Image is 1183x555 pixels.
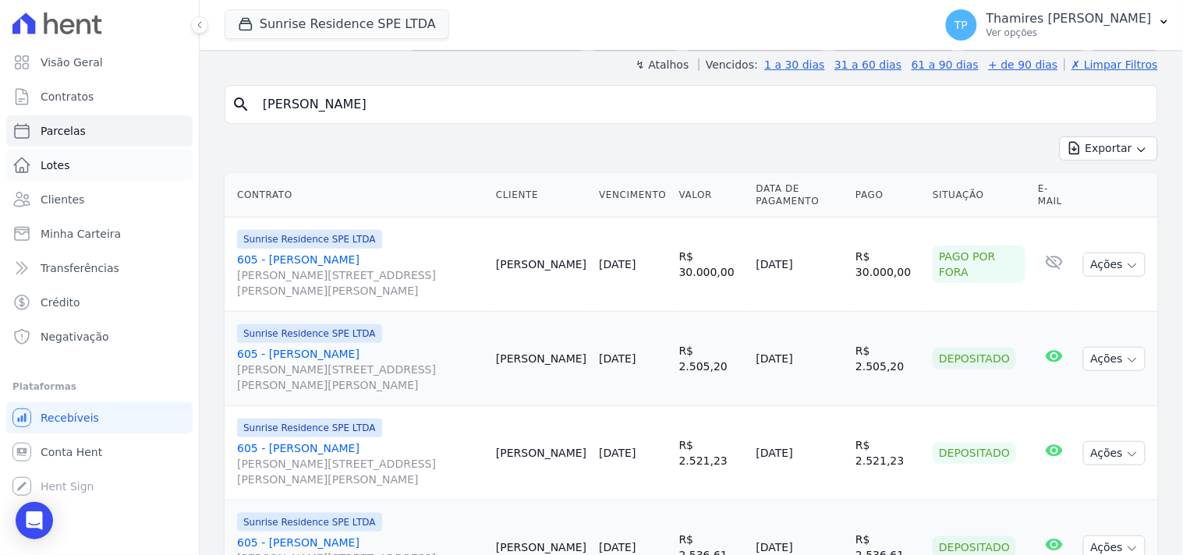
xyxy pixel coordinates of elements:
label: ↯ Atalhos [636,58,689,71]
a: 605 - [PERSON_NAME][PERSON_NAME][STREET_ADDRESS][PERSON_NAME][PERSON_NAME] [237,252,483,299]
div: Depositado [933,442,1016,464]
th: Data de Pagamento [750,173,850,217]
a: 605 - [PERSON_NAME][PERSON_NAME][STREET_ADDRESS][PERSON_NAME][PERSON_NAME] [237,440,483,487]
span: Sunrise Residence SPE LTDA [237,513,382,532]
td: [DATE] [750,406,850,500]
div: Pago por fora [933,246,1025,283]
a: Conta Hent [6,437,193,468]
span: Minha Carteira [41,226,121,242]
td: R$ 2.505,20 [673,312,750,406]
th: Vencimento [593,173,672,217]
a: 31 a 60 dias [834,58,901,71]
div: Plataformas [12,377,186,396]
span: [PERSON_NAME][STREET_ADDRESS][PERSON_NAME][PERSON_NAME] [237,362,483,393]
span: [PERSON_NAME][STREET_ADDRESS][PERSON_NAME][PERSON_NAME] [237,456,483,487]
a: Transferências [6,253,193,284]
th: Cliente [490,173,593,217]
td: [PERSON_NAME] [490,406,593,500]
a: 61 a 90 dias [912,58,979,71]
span: Crédito [41,295,80,310]
span: TP [955,19,968,30]
td: [DATE] [750,312,850,406]
button: Sunrise Residence SPE LTDA [225,9,449,39]
span: Contratos [41,89,94,104]
button: Ações [1083,347,1146,371]
span: Visão Geral [41,55,103,70]
a: 1 a 30 dias [765,58,825,71]
td: [PERSON_NAME] [490,217,593,312]
button: Ações [1083,441,1146,465]
td: R$ 2.521,23 [673,406,750,500]
span: Parcelas [41,123,86,139]
a: Negativação [6,321,193,352]
a: Minha Carteira [6,218,193,249]
th: Valor [673,173,750,217]
td: R$ 2.521,23 [849,406,926,500]
th: Pago [849,173,926,217]
div: Depositado [933,348,1016,369]
a: Recebíveis [6,402,193,433]
a: Visão Geral [6,47,193,78]
td: R$ 2.505,20 [849,312,926,406]
th: Contrato [225,173,490,217]
a: [DATE] [599,258,636,270]
span: Sunrise Residence SPE LTDA [237,324,382,343]
span: Negativação [41,329,109,345]
a: Lotes [6,150,193,181]
a: [DATE] [599,541,636,553]
label: Vencidos: [699,58,758,71]
a: Crédito [6,287,193,318]
a: Parcelas [6,115,193,147]
span: Recebíveis [41,410,99,426]
a: 605 - [PERSON_NAME][PERSON_NAME][STREET_ADDRESS][PERSON_NAME][PERSON_NAME] [237,346,483,393]
p: Thamires [PERSON_NAME] [986,11,1152,27]
span: [PERSON_NAME][STREET_ADDRESS][PERSON_NAME][PERSON_NAME] [237,267,483,299]
i: search [232,95,250,114]
td: [PERSON_NAME] [490,312,593,406]
span: Sunrise Residence SPE LTDA [237,419,382,437]
a: ✗ Limpar Filtros [1064,58,1158,71]
span: Lotes [41,157,70,173]
p: Ver opções [986,27,1152,39]
th: Situação [926,173,1032,217]
a: + de 90 dias [989,58,1058,71]
button: TP Thamires [PERSON_NAME] Ver opções [933,3,1183,47]
a: Contratos [6,81,193,112]
th: E-mail [1032,173,1077,217]
a: [DATE] [599,447,636,459]
td: [DATE] [750,217,850,312]
a: Clientes [6,184,193,215]
span: Clientes [41,192,84,207]
div: Open Intercom Messenger [16,502,53,539]
a: [DATE] [599,352,636,365]
button: Exportar [1060,136,1158,161]
span: Conta Hent [41,444,102,460]
span: Transferências [41,260,119,276]
input: Buscar por nome do lote ou do cliente [253,89,1151,120]
span: Sunrise Residence SPE LTDA [237,230,382,249]
td: R$ 30.000,00 [849,217,926,312]
button: Ações [1083,253,1146,277]
td: R$ 30.000,00 [673,217,750,312]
